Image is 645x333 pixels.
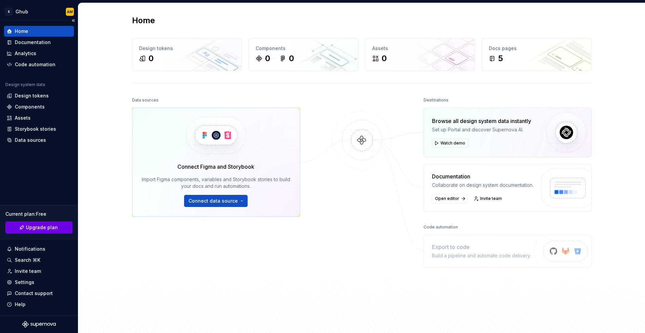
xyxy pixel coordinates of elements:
[472,194,505,203] a: Invite team
[132,95,159,105] div: Data sources
[4,26,74,37] a: Home
[432,194,468,203] a: Open editor
[365,38,475,71] a: Assets0
[372,45,468,52] div: Assets
[15,92,49,99] div: Design tokens
[489,45,585,52] div: Docs pages
[4,59,74,70] a: Code automation
[424,95,448,105] div: Destinations
[148,53,154,64] div: 0
[132,15,155,26] h2: Home
[4,124,74,134] a: Storybook stories
[432,126,531,133] div: Set up Portal and discover Supernova AI.
[4,299,74,310] button: Help
[1,4,77,19] button: SGhubAM
[142,176,290,190] div: Import Figma components, variables and Storybook stories to build your docs and run automations.
[432,243,531,251] div: Export to code
[15,115,31,121] div: Assets
[4,48,74,59] a: Analytics
[4,288,74,299] button: Contact support
[480,196,502,201] span: Invite team
[5,82,45,87] div: Design system data
[188,198,238,204] span: Connect data source
[67,9,73,14] div: AM
[432,252,531,259] div: Build a pipeline and automate code delivery.
[26,224,58,231] span: Upgrade plan
[4,266,74,277] a: Invite team
[177,163,254,171] div: Connect Figma and Storybook
[15,257,40,263] div: Search ⌘K
[139,45,235,52] div: Design tokens
[15,268,41,275] div: Invite team
[382,53,387,64] div: 0
[15,8,28,15] div: Ghub
[289,53,294,64] div: 0
[15,137,46,143] div: Data sources
[15,290,53,297] div: Contact support
[4,37,74,48] a: Documentation
[15,61,55,68] div: Code automation
[15,50,36,57] div: Analytics
[5,8,13,16] div: S
[15,279,34,286] div: Settings
[498,53,503,64] div: 5
[265,53,270,64] div: 0
[4,135,74,145] a: Data sources
[432,138,468,148] button: Watch demo
[15,246,45,252] div: Notifications
[432,117,531,125] div: Browse all design system data instantly
[15,28,28,35] div: Home
[435,196,459,201] span: Open editor
[15,301,26,308] div: Help
[432,182,533,189] div: Collaborate on design system documentation.
[4,113,74,123] a: Assets
[22,321,56,328] svg: Supernova Logo
[132,38,242,71] a: Design tokens0
[440,140,465,146] span: Watch demo
[184,195,248,207] button: Connect data source
[4,277,74,288] a: Settings
[482,38,592,71] a: Docs pages5
[15,103,45,110] div: Components
[432,172,533,180] div: Documentation
[15,39,51,46] div: Documentation
[424,222,458,232] div: Code automation
[5,211,73,217] div: Current plan : Free
[69,16,78,25] button: Collapse sidebar
[4,90,74,101] a: Design tokens
[249,38,358,71] a: Components00
[256,45,351,52] div: Components
[5,221,73,234] a: Upgrade plan
[4,101,74,112] a: Components
[15,126,56,132] div: Storybook stories
[4,244,74,254] button: Notifications
[4,255,74,265] button: Search ⌘K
